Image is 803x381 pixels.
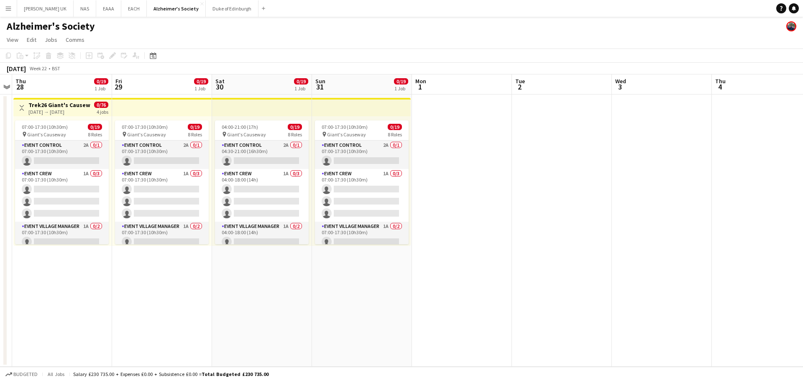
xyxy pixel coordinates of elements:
span: 0/19 [388,124,402,130]
app-card-role: Event Village Manager1A0/207:00-17:30 (10h30m) [315,222,409,262]
span: 0/19 [188,124,202,130]
h1: Alzheimer's Society [7,20,95,33]
span: Comms [66,36,84,43]
button: [PERSON_NAME] UK [17,0,74,17]
span: 1 [414,82,426,92]
button: EAAA [96,0,121,17]
button: EACH [121,0,147,17]
app-job-card: 04:00-21:00 (17h)0/19 Giant's Causeway8 RolesEvent Control2A0/104:30-21:00 (16h30m) Event Crew1A0... [215,120,309,244]
div: 1 Job [294,85,308,92]
span: 0/19 [194,78,208,84]
app-card-role: Event Crew1A0/304:00-18:00 (14h) [215,169,309,222]
button: Alzheimer's Society [147,0,206,17]
span: View [7,36,18,43]
span: 0/76 [94,102,108,108]
app-card-role: Event Crew1A0/307:00-17:30 (10h30m) [315,169,409,222]
div: 4 jobs [97,108,108,115]
span: 04:00-21:00 (17h) [222,124,258,130]
span: 07:00-17:30 (10h30m) [322,124,368,130]
span: Giant's Causeway [327,131,366,138]
span: 29 [114,82,122,92]
app-card-role: Event Control2A0/107:00-17:30 (10h30m) [315,141,409,169]
div: Salary £230 735.00 + Expenses £0.00 + Subsistence £0.00 = [73,371,269,377]
span: 8 Roles [388,131,402,138]
span: Fri [115,77,122,85]
button: Budgeted [4,370,39,379]
span: 07:00-17:30 (10h30m) [22,124,68,130]
a: View [3,34,22,45]
span: All jobs [46,371,66,377]
app-card-role: Event Control2A0/104:30-21:00 (16h30m) [215,141,309,169]
app-card-role: Event Control2A0/107:00-17:30 (10h30m) [15,141,109,169]
a: Comms [62,34,88,45]
span: Jobs [45,36,57,43]
span: 0/19 [94,78,108,84]
div: 1 Job [194,85,208,92]
span: 0/19 [294,78,308,84]
span: 28 [14,82,26,92]
span: Sat [215,77,225,85]
span: Tue [515,77,525,85]
span: 8 Roles [188,131,202,138]
app-job-card: 07:00-17:30 (10h30m)0/19 Giant's Causeway8 RolesEvent Control2A0/107:00-17:30 (10h30m) Event Crew... [15,120,109,244]
span: 0/19 [88,124,102,130]
span: Week 22 [28,65,49,72]
app-job-card: 07:00-17:30 (10h30m)0/19 Giant's Causeway8 RolesEvent Control2A0/107:00-17:30 (10h30m) Event Crew... [315,120,409,244]
span: 0/19 [394,78,408,84]
a: Jobs [41,34,61,45]
span: 8 Roles [88,131,102,138]
button: Duke of Edinburgh [206,0,258,17]
app-card-role: Event Village Manager1A0/204:00-18:00 (14h) [215,222,309,262]
div: [DATE] → [DATE] [28,109,91,115]
span: 07:00-17:30 (10h30m) [122,124,168,130]
span: Thu [715,77,726,85]
span: Edit [27,36,36,43]
span: Mon [415,77,426,85]
span: Total Budgeted £230 735.00 [202,371,269,377]
span: Giant's Causeway [27,131,66,138]
div: 1 Job [394,85,408,92]
span: Giant's Causeway [227,131,266,138]
div: [DATE] [7,64,26,73]
span: Budgeted [13,371,38,377]
app-card-role: Event Crew1A0/307:00-17:30 (10h30m) [15,169,109,222]
app-card-role: Event Crew1A0/307:00-17:30 (10h30m) [115,169,209,222]
span: Sun [315,77,325,85]
h3: Trek26 Giant's Causeway [28,101,91,109]
app-job-card: 07:00-17:30 (10h30m)0/19 Giant's Causeway8 RolesEvent Control2A0/107:00-17:30 (10h30m) Event Crew... [115,120,209,244]
span: Giant's Causeway [127,131,166,138]
span: 30 [214,82,225,92]
app-card-role: Event Village Manager1A0/207:00-17:30 (10h30m) [115,222,209,262]
span: 8 Roles [288,131,302,138]
div: 1 Job [95,85,108,92]
button: NAS [74,0,96,17]
span: 3 [614,82,626,92]
span: 31 [314,82,325,92]
span: 0/19 [288,124,302,130]
app-user-avatar: Felicity Taylor-Armstrong [786,21,796,31]
a: Edit [23,34,40,45]
span: Thu [15,77,26,85]
app-card-role: Event Control2A0/107:00-17:30 (10h30m) [115,141,209,169]
span: 4 [714,82,726,92]
span: 2 [514,82,525,92]
app-card-role: Event Village Manager1A0/207:00-17:30 (10h30m) [15,222,109,262]
span: Wed [615,77,626,85]
div: BST [52,65,60,72]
